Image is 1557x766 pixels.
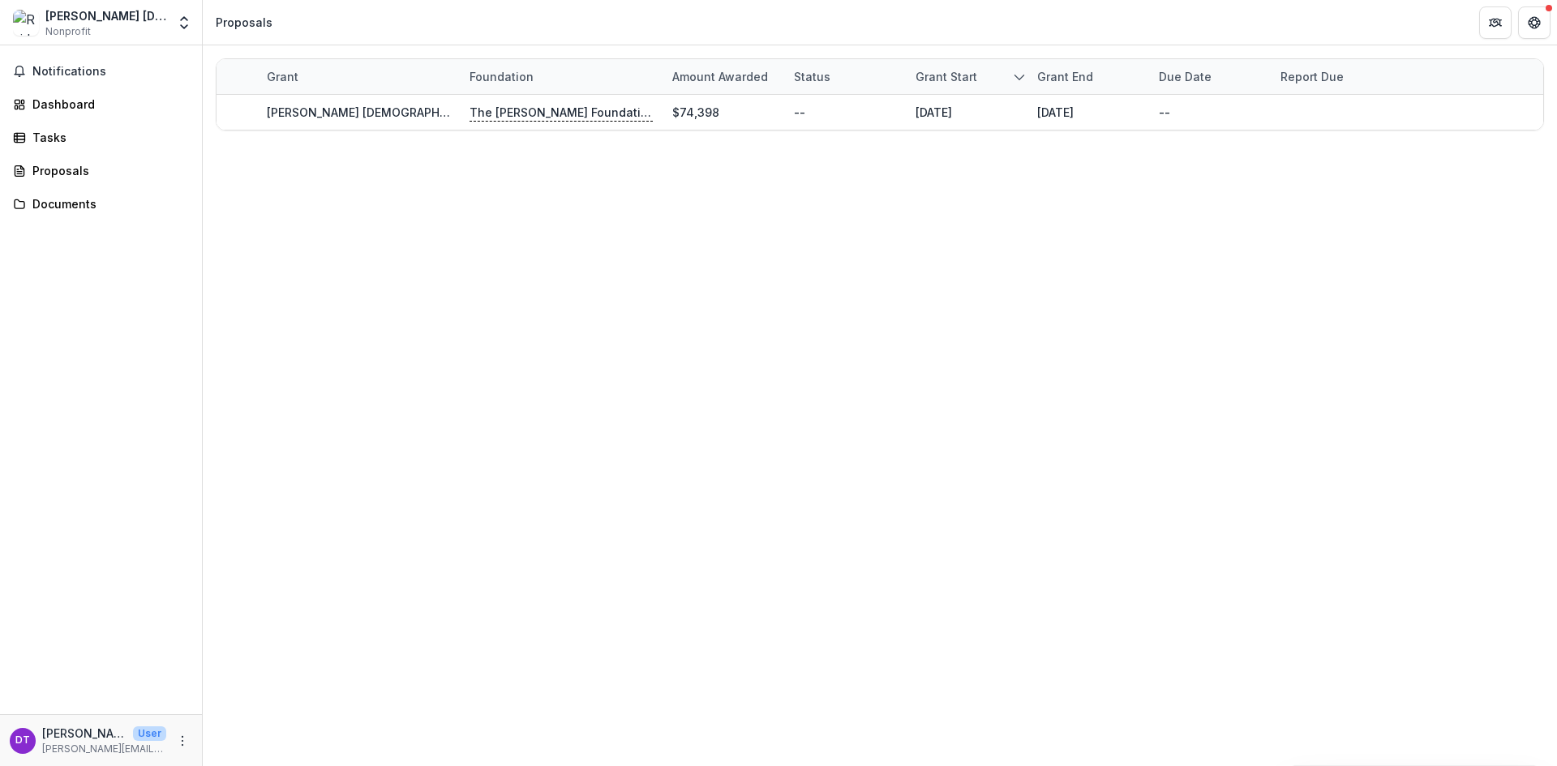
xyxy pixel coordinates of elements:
[42,742,166,756] p: [PERSON_NAME][EMAIL_ADDRESS][DOMAIN_NAME]
[173,731,192,751] button: More
[460,59,663,94] div: Foundation
[1149,68,1221,85] div: Due Date
[173,6,195,39] button: Open entity switcher
[906,59,1027,94] div: Grant start
[32,129,182,146] div: Tasks
[6,91,195,118] a: Dashboard
[6,190,195,217] a: Documents
[32,65,189,79] span: Notifications
[470,104,653,122] p: The [PERSON_NAME] Foundation
[1037,104,1074,121] div: [DATE]
[1149,59,1271,94] div: Due Date
[32,195,182,212] div: Documents
[663,68,778,85] div: Amount awarded
[6,58,195,84] button: Notifications
[133,726,166,741] p: User
[45,7,166,24] div: [PERSON_NAME] [DEMOGRAPHIC_DATA]
[906,68,987,85] div: Grant start
[1159,104,1170,121] div: --
[1271,59,1392,94] div: Report Due
[32,96,182,113] div: Dashboard
[257,59,460,94] div: Grant
[1518,6,1551,39] button: Get Help
[663,59,784,94] div: Amount awarded
[1479,6,1512,39] button: Partners
[13,10,39,36] img: Reid Saunders Evangelistic Association
[45,24,91,39] span: Nonprofit
[1027,59,1149,94] div: Grant end
[784,59,906,94] div: Status
[1027,68,1103,85] div: Grant end
[794,104,805,121] div: --
[1013,71,1026,83] svg: sorted descending
[6,124,195,151] a: Tasks
[916,104,952,121] div: [DATE]
[42,725,127,742] p: [PERSON_NAME]
[209,11,279,34] nav: breadcrumb
[460,68,543,85] div: Foundation
[6,157,195,184] a: Proposals
[15,735,30,746] div: Doug Terpening
[32,162,182,179] div: Proposals
[216,14,272,31] div: Proposals
[784,68,840,85] div: Status
[1271,68,1353,85] div: Report Due
[267,105,606,119] a: [PERSON_NAME] [DEMOGRAPHIC_DATA] - 2024 - Application
[257,68,308,85] div: Grant
[672,104,719,121] div: $74,398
